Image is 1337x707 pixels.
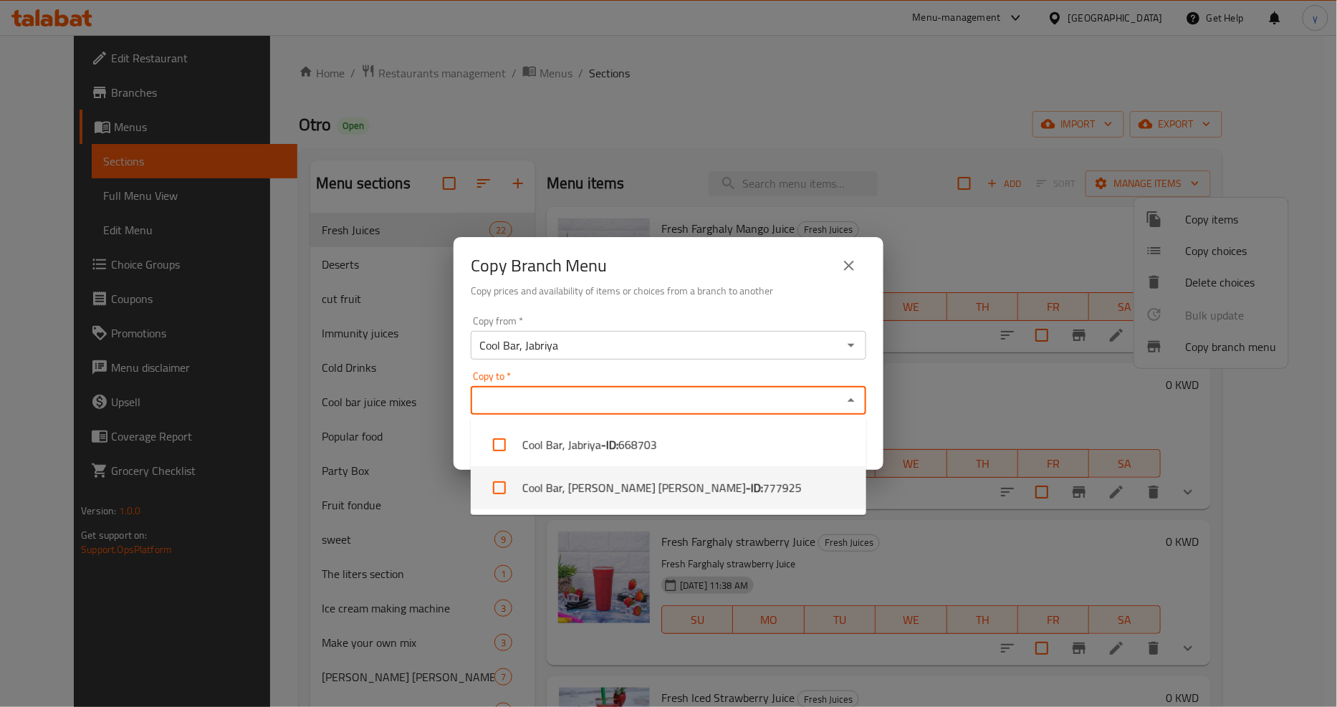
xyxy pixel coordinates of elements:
[832,249,866,283] button: close
[601,436,618,453] b: - ID:
[763,479,802,496] span: 777925
[471,466,866,509] li: Cool Bar, [PERSON_NAME] [PERSON_NAME]
[618,436,657,453] span: 668703
[471,423,866,466] li: Cool Bar, Jabriya
[471,254,607,277] h2: Copy Branch Menu
[471,283,866,299] h6: Copy prices and availability of items or choices from a branch to another
[841,390,861,410] button: Close
[746,479,763,496] b: - ID:
[841,335,861,355] button: Open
